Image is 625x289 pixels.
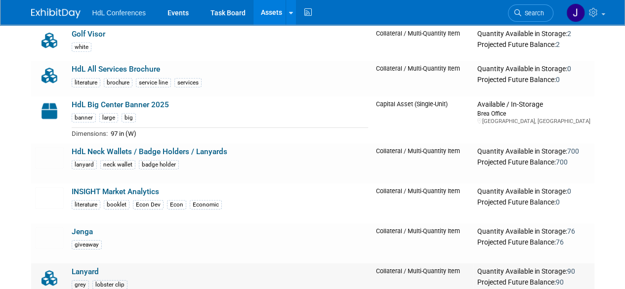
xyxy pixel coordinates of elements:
[72,267,99,276] a: Lanyard
[555,278,563,286] span: 90
[72,128,108,139] td: Dimensions:
[477,276,590,287] div: Projected Future Balance:
[92,9,146,17] span: HdL Conferences
[72,65,160,74] a: HdL All Services Brochure
[111,130,136,137] span: 97 in (W)
[167,200,186,209] div: Econ
[35,30,64,51] img: Collateral-Icon-2.png
[100,160,135,169] div: neck wallet
[477,109,590,118] div: Brea Office
[372,26,473,61] td: Collateral / Multi-Quantity Item
[72,187,159,196] a: INSIGHT Market Analytics
[477,39,590,49] div: Projected Future Balance:
[567,147,579,155] span: 700
[72,113,96,123] div: banner
[477,65,590,74] div: Quantity Available in Storage:
[477,118,590,125] div: [GEOGRAPHIC_DATA], [GEOGRAPHIC_DATA]
[567,65,571,73] span: 0
[477,236,590,247] div: Projected Future Balance:
[104,200,129,209] div: booklet
[190,200,222,209] div: Economic
[72,147,227,156] a: HdL Neck Wallets / Badge Holders / Lanyards
[477,156,590,167] div: Projected Future Balance:
[372,143,473,183] td: Collateral / Multi-Quantity Item
[555,41,559,48] span: 2
[136,78,171,87] div: service line
[508,4,553,22] a: Search
[72,42,91,52] div: white
[567,187,571,195] span: 0
[567,267,575,275] span: 90
[35,65,64,86] img: Collateral-Icon-2.png
[122,113,136,123] div: big
[35,267,64,289] img: Collateral-Icon-2.png
[477,227,590,236] div: Quantity Available in Storage:
[477,147,590,156] div: Quantity Available in Storage:
[372,96,473,143] td: Capital Asset (Single-Unit)
[72,227,93,236] a: Jenga
[104,78,132,87] div: brochure
[555,158,567,166] span: 700
[139,160,179,169] div: badge holder
[555,238,563,246] span: 76
[521,9,544,17] span: Search
[372,223,473,263] td: Collateral / Multi-Quantity Item
[477,100,590,109] div: Available / In-Storage
[174,78,202,87] div: services
[72,160,97,169] div: lanyard
[372,183,473,223] td: Collateral / Multi-Quantity Item
[133,200,164,209] div: Econ Dev
[99,113,118,123] div: large
[72,200,100,209] div: literature
[477,267,590,276] div: Quantity Available in Storage:
[72,78,100,87] div: literature
[567,30,571,38] span: 2
[35,100,64,122] img: Capital-Asset-Icon-2.png
[477,196,590,207] div: Projected Future Balance:
[31,8,81,18] img: ExhibitDay
[566,3,585,22] img: Johnny Nguyen
[72,100,169,109] a: HdL Big Center Banner 2025
[72,240,102,249] div: giveaway
[477,187,590,196] div: Quantity Available in Storage:
[477,74,590,84] div: Projected Future Balance:
[372,61,473,96] td: Collateral / Multi-Quantity Item
[72,30,105,39] a: Golf Visor
[567,227,575,235] span: 76
[477,30,590,39] div: Quantity Available in Storage:
[555,76,559,83] span: 0
[555,198,559,206] span: 0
